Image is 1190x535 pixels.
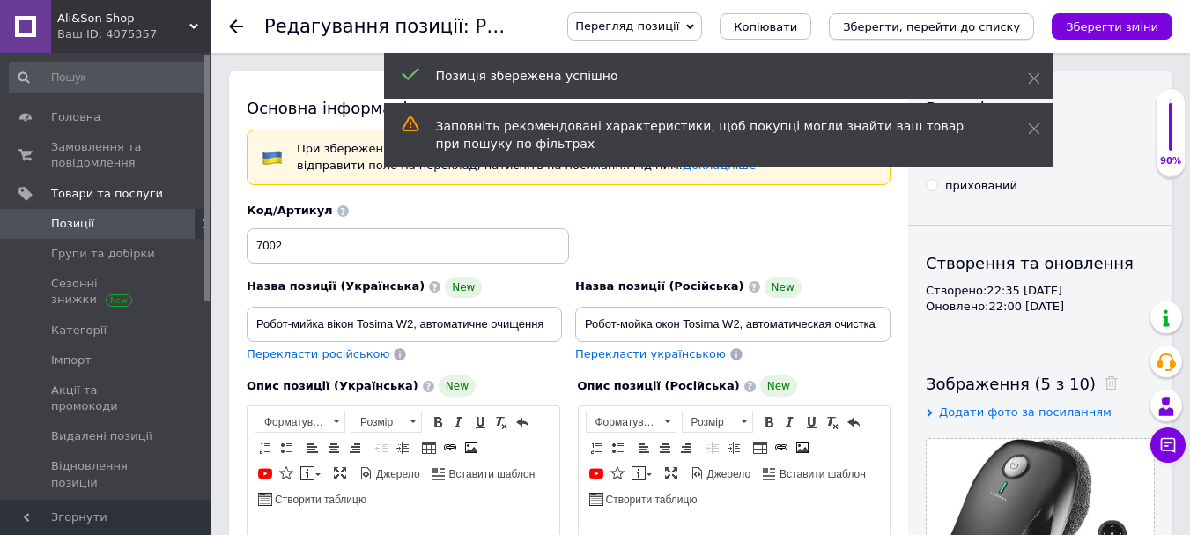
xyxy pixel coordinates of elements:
[688,464,754,483] a: Джерело
[587,438,606,457] a: Вставити/видалити нумерований список
[419,438,439,457] a: Таблиця
[629,464,654,483] a: Вставити повідомлення
[575,19,679,33] span: Перегляд позиції
[1052,13,1172,40] button: Зберегти зміни
[1157,155,1185,167] div: 90%
[926,299,1155,315] div: Оновлено: 22:00 [DATE]
[345,438,365,457] a: По правому краю
[51,353,92,368] span: Імпорт
[255,438,275,457] a: Вставити/видалити нумерований список
[262,147,283,168] img: :flag-ua:
[51,428,152,444] span: Видалені позиції
[759,412,779,432] a: Жирний (Ctrl+B)
[587,489,700,509] a: Створити таблицю
[51,276,163,308] span: Сезонні знижки
[51,186,163,202] span: Товари та послуги
[51,216,94,232] span: Позиції
[682,412,753,433] a: Розмір
[462,438,481,457] a: Зображення
[587,412,659,432] span: Форматування
[255,412,345,433] a: Форматування
[9,62,208,93] input: Пошук
[603,493,698,508] span: Створити таблицю
[703,438,722,457] a: Зменшити відступ
[844,412,863,432] a: Повернути (Ctrl+Z)
[683,159,756,172] a: Докладніше
[634,438,654,457] a: По лівому краю
[57,26,211,42] div: Ваш ID: 4075357
[445,277,482,298] span: New
[578,379,740,392] span: Опис позиції (Російська)
[926,283,1155,299] div: Створено: 22:35 [DATE]
[51,139,163,171] span: Замовлення та повідомлення
[255,412,328,432] span: Форматування
[51,246,155,262] span: Групи та добірки
[608,464,627,483] a: Вставити іконку
[765,277,802,298] span: New
[513,412,532,432] a: Повернути (Ctrl+Z)
[843,20,1020,33] i: Зберегти, перейти до списку
[720,13,811,40] button: Копіювати
[247,97,891,119] div: Основна інформація
[255,489,369,509] a: Створити таблицю
[470,412,490,432] a: Підкреслений (Ctrl+U)
[303,438,322,457] a: По лівому краю
[777,467,866,482] span: Вставити шаблон
[51,109,100,125] span: Головна
[724,438,743,457] a: Збільшити відступ
[357,464,423,483] a: Джерело
[492,412,511,432] a: Видалити форматування
[277,464,296,483] a: Вставити іконку
[324,438,344,457] a: По центру
[247,347,389,360] span: Перекласти російською
[264,16,1003,37] h1: Редагування позиції: Робот-мийка вікон Tosima W2, автоматичне очищення
[575,307,891,342] input: Наприклад, H&M жіноча сукня зелена 38 розмір вечірня максі з блискітками
[447,467,536,482] span: Вставити шаблон
[53,19,255,179] font: ✨ Интеллектуальная технология очистки: Оснащен передовыми датчиками и планировкой пути на базе ис...
[939,405,1112,419] span: Додати фото за посиланням
[608,438,627,457] a: Вставити/видалити маркований список
[1150,427,1186,463] button: Чат з покупцем
[53,184,255,344] font: ✨ Мощная производительность очистки: Благодаря мощному всасывающему двигателю и микрофибровым губ...
[57,11,189,26] span: Ali&Son Shop
[449,412,469,432] a: Курсив (Ctrl+I)
[1066,20,1158,33] i: Зберегти зміни
[440,438,460,457] a: Вставити/Редагувати посилання (Ctrl+L)
[51,383,163,414] span: Акції та промокоди
[229,19,243,33] div: Повернутися назад
[436,117,984,152] div: Заповніть рекомендовані характеристики, щоб покупці могли знайти ваш товар при пошуку по фільтрах
[436,67,984,85] div: Позиція збережена успішно
[1156,88,1186,177] div: 90% Якість заповнення
[587,464,606,483] a: Додати відео з YouTube
[802,412,821,432] a: Підкреслений (Ctrl+U)
[51,458,163,490] span: Відновлення позицій
[277,438,296,457] a: Вставити/видалити маркований список
[247,379,418,392] span: Опис позиції (Українська)
[683,412,735,432] span: Розмір
[247,279,425,293] span: Назва позиції (Українська)
[945,178,1017,194] div: прихований
[575,347,726,360] span: Перекласти українською
[297,142,781,172] span: При збереженні товару порожні поля перекладуться автоматично. Щоб вручну відправити поле на перек...
[372,438,391,457] a: Зменшити відступ
[734,20,797,33] span: Копіювати
[926,252,1155,274] div: Створення та оновлення
[750,438,770,457] a: Таблиця
[51,323,107,338] span: Категорії
[53,166,258,308] font: ✨ Потужна продуктивність очищення: Завдяки потужному всмоктувальному двигуну та мікрофібровим губ...
[662,464,681,483] a: Максимізувати
[823,412,842,432] a: Видалити форматування
[705,467,751,482] span: Джерело
[655,438,675,457] a: По центру
[272,493,366,508] span: Створити таблицю
[439,375,476,397] span: New
[393,438,412,457] a: Збільшити відступ
[586,412,676,433] a: Форматування
[780,412,800,432] a: Курсив (Ctrl+I)
[330,464,350,483] a: Максимізувати
[760,464,868,483] a: Вставити шаблон
[428,412,447,432] a: Жирний (Ctrl+B)
[676,438,696,457] a: По правому краю
[760,375,797,397] span: New
[772,438,791,457] a: Вставити/Редагувати посилання (Ctrl+L)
